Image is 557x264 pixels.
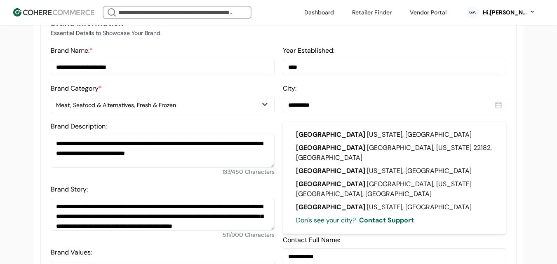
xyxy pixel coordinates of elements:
label: Contact Full Name: [283,236,340,244]
span: Contact Support [359,216,414,224]
div: Meat, Seafood & Alternatives, Fresh & Frozen [56,101,261,110]
span: [GEOGRAPHIC_DATA] [296,143,365,152]
span: [GEOGRAPHIC_DATA] [296,180,365,188]
span: [GEOGRAPHIC_DATA] [296,203,365,211]
span: 133 / 450 Characters [222,168,275,175]
label: City: [283,84,296,93]
span: [GEOGRAPHIC_DATA] [296,166,365,175]
div: [GEOGRAPHIC_DATA], [US_STATE][GEOGRAPHIC_DATA], [GEOGRAPHIC_DATA] [289,178,499,201]
span: [GEOGRAPHIC_DATA] [296,130,365,139]
label: Brand Category [51,84,102,93]
div: Don's see your city? [289,214,499,227]
img: Cohere Logo [13,8,94,16]
div: [GEOGRAPHIC_DATA], [US_STATE] 22182, [GEOGRAPHIC_DATA] [289,141,499,164]
div: [US_STATE], [GEOGRAPHIC_DATA] [289,128,499,141]
span: 511 / 900 Characters [223,231,275,238]
label: Brand Name: [51,46,93,55]
label: Brand Story: [51,185,88,194]
label: Year Established: [283,46,334,55]
div: [US_STATE], [GEOGRAPHIC_DATA] [289,164,499,178]
button: Hi,[PERSON_NAME] [482,8,536,17]
div: Hi, [PERSON_NAME] [482,8,527,17]
div: [US_STATE], [GEOGRAPHIC_DATA] [289,201,499,214]
label: Brand Values: [51,248,92,257]
label: Brand Description: [51,122,107,131]
p: Essential Details to Showcase Your Brand [51,29,506,37]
